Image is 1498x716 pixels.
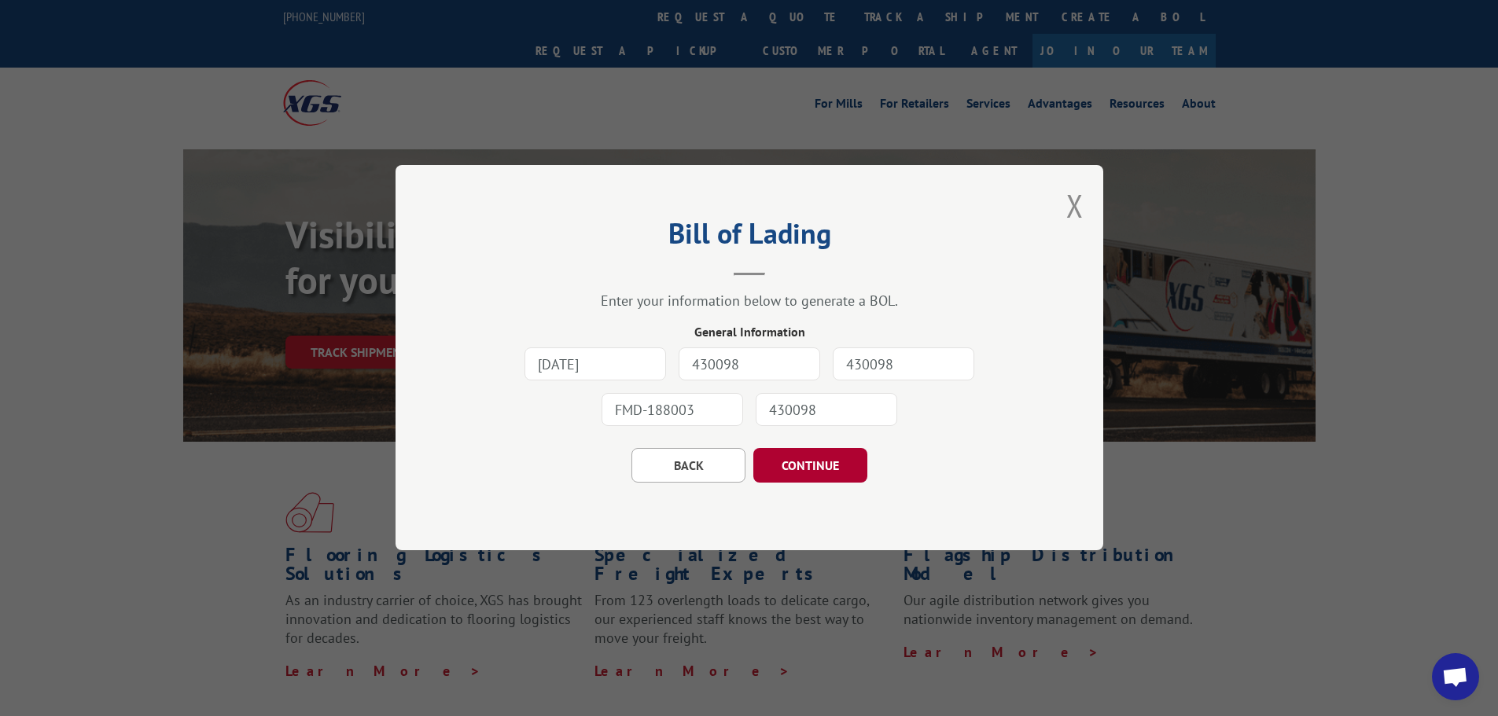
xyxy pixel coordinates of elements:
input: Bill of Lading # [679,348,820,381]
button: CONTINUE [753,449,867,483]
input: Date (yyyy-mm-dd) [524,348,666,381]
div: Open chat [1432,653,1479,700]
button: Close modal [1066,185,1084,226]
div: General Information [474,323,1025,342]
input: Reference # [833,348,974,381]
h2: Bill of Lading [474,222,1025,252]
input: PO # [602,394,743,427]
input: Shipper's # [756,394,897,427]
button: BACK [631,449,745,483]
div: Enter your information below to generate a BOL. [474,292,1025,310]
